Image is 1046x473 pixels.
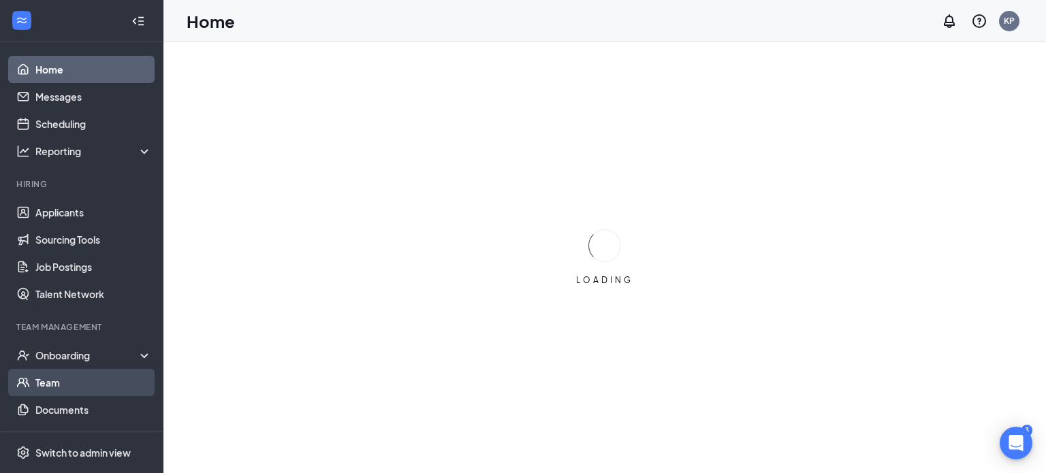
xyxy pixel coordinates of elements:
a: SurveysCrown [35,423,152,451]
h1: Home [187,10,235,33]
svg: QuestionInfo [971,13,987,29]
a: Messages [35,83,152,110]
svg: Notifications [941,13,957,29]
div: Switch to admin view [35,446,131,459]
a: Applicants [35,199,152,226]
a: Documents [35,396,152,423]
div: Open Intercom Messenger [1000,427,1032,459]
svg: WorkstreamLogo [15,14,29,27]
div: Team Management [16,321,149,333]
div: KP [1004,15,1015,27]
div: 3 [1021,425,1032,436]
a: Scheduling [35,110,152,137]
a: Job Postings [35,253,152,280]
a: Team [35,369,152,396]
svg: Settings [16,446,30,459]
div: Reporting [35,144,153,158]
svg: UserCheck [16,348,30,362]
svg: Collapse [131,14,145,28]
a: Home [35,56,152,83]
a: Talent Network [35,280,152,308]
svg: Analysis [16,144,30,158]
div: LOADING [571,274,639,286]
a: Sourcing Tools [35,226,152,253]
div: Hiring [16,178,149,190]
div: Onboarding [35,348,140,362]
